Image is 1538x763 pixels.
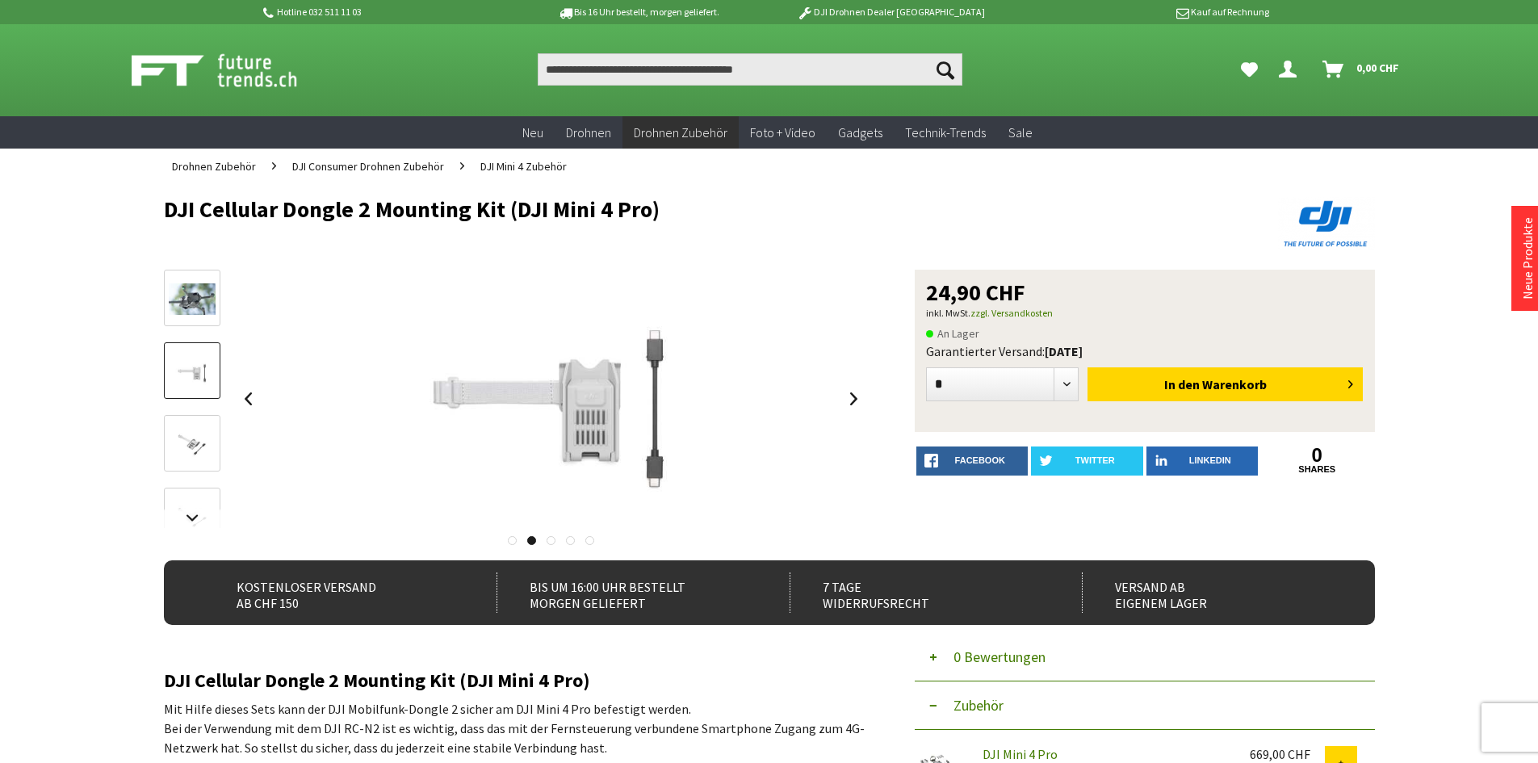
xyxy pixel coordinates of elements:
[1233,53,1266,86] a: Meine Favoriten
[204,572,462,613] div: Kostenloser Versand ab CHF 150
[1017,2,1269,22] p: Kauf auf Rechnung
[284,149,452,184] a: DJI Consumer Drohnen Zubehör
[164,670,866,691] h2: DJI Cellular Dongle 2 Mounting Kit (DJI Mini 4 Pro)
[1189,455,1231,465] span: LinkedIn
[894,116,997,149] a: Technik-Trends
[915,633,1375,681] button: 0 Bewertungen
[292,159,444,174] span: DJI Consumer Drohnen Zubehör
[928,53,962,86] button: Suchen
[172,159,256,174] span: Drohnen Zubehör
[513,2,765,22] p: Bis 16 Uhr bestellt, morgen geliefert.
[926,343,1364,359] div: Garantierter Versand:
[261,2,513,22] p: Hotline 032 511 11 03
[1031,446,1143,476] a: twitter
[538,53,962,86] input: Produkt, Marke, Kategorie, EAN, Artikelnummer…
[1316,53,1407,86] a: Warenkorb
[926,324,979,343] span: An Lager
[1261,464,1373,475] a: shares
[1045,343,1083,359] b: [DATE]
[1272,53,1310,86] a: Dein Konto
[1008,124,1033,140] span: Sale
[1278,197,1375,250] img: DJI
[970,307,1053,319] a: zzgl. Versandkosten
[1250,746,1325,762] div: 669,00 CHF
[522,124,543,140] span: Neu
[511,116,555,149] a: Neu
[739,116,827,149] a: Foto + Video
[1519,217,1536,300] a: Neue Produkte
[472,149,575,184] a: DJI Mini 4 Zubehör
[164,149,264,184] a: Drohnen Zubehör
[169,283,216,315] img: Vorschau: DJI Cellular Dongle 2 Mounting Kit (DJI Mini 4 Pro)
[926,304,1364,323] p: inkl. MwSt.
[916,446,1029,476] a: facebook
[634,124,727,140] span: Drohnen Zubehör
[926,281,1025,304] span: 24,90 CHF
[164,197,1133,221] h1: DJI Cellular Dongle 2 Mounting Kit (DJI Mini 4 Pro)
[1146,446,1259,476] a: LinkedIn
[790,572,1047,613] div: 7 Tage Widerrufsrecht
[955,455,1005,465] span: facebook
[1075,455,1115,465] span: twitter
[555,116,622,149] a: Drohnen
[132,50,333,90] img: Shop Futuretrends - zur Startseite wechseln
[622,116,739,149] a: Drohnen Zubehör
[750,124,815,140] span: Foto + Video
[765,2,1016,22] p: DJI Drohnen Dealer [GEOGRAPHIC_DATA]
[497,572,754,613] div: Bis um 16:00 Uhr bestellt Morgen geliefert
[1202,376,1267,392] span: Warenkorb
[997,116,1044,149] a: Sale
[566,124,611,140] span: Drohnen
[1261,446,1373,464] a: 0
[905,124,986,140] span: Technik-Trends
[838,124,882,140] span: Gadgets
[480,159,567,174] span: DJI Mini 4 Zubehör
[1087,367,1363,401] button: In den Warenkorb
[827,116,894,149] a: Gadgets
[1356,55,1399,81] span: 0,00 CHF
[164,699,866,757] p: Mit Hilfe dieses Sets kann der DJI Mobilfunk-Dongle 2 sicher am DJI Mini 4 Pro befestigt werden. ...
[1164,376,1200,392] span: In den
[1082,572,1339,613] div: Versand ab eigenem Lager
[915,681,1375,730] button: Zubehör
[983,746,1058,762] a: DJI Mini 4 Pro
